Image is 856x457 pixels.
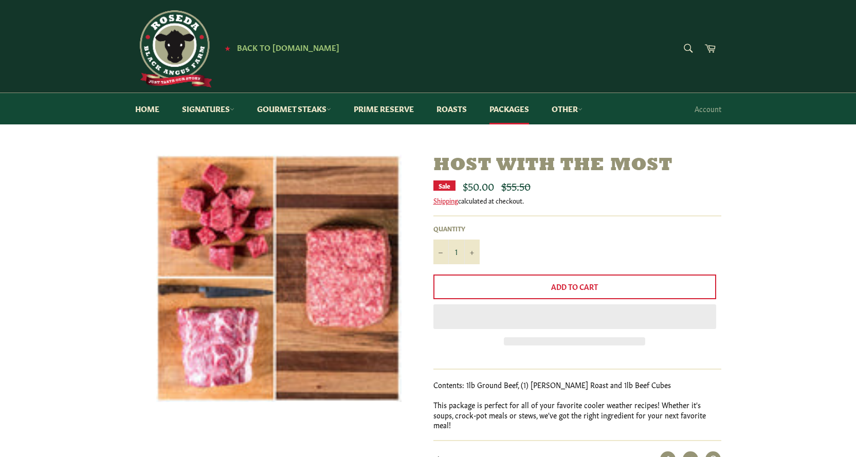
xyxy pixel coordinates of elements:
span: Back to [DOMAIN_NAME] [237,42,339,52]
a: Roasts [426,93,477,124]
s: $55.50 [501,178,531,193]
img: Roseda Beef [135,10,212,87]
label: Quantity [433,224,480,233]
h1: Host With The Most [433,155,721,177]
span: Add to Cart [551,281,598,291]
a: Other [541,93,593,124]
span: $50.00 [463,178,494,193]
a: Packages [479,93,539,124]
div: calculated at checkout. [433,196,721,205]
a: Signatures [172,93,245,124]
div: Sale [433,180,456,191]
button: Reduce item quantity by one [433,240,449,264]
button: Increase item quantity by one [464,240,480,264]
a: Gourmet Steaks [247,93,341,124]
a: Shipping [433,195,458,205]
p: This package is perfect for all of your favorite cooler weather recipes! Whether it's soups, croc... [433,400,721,430]
a: ★ Back to [DOMAIN_NAME] [220,44,339,52]
button: Add to Cart [433,275,716,299]
span: ★ [225,44,230,52]
img: Host With The Most [156,155,402,402]
a: Prime Reserve [343,93,424,124]
p: Contents: 1lb Ground Beef, (1) [PERSON_NAME] Roast and 1lb Beef Cubes [433,380,721,390]
a: Account [689,94,726,124]
a: Home [125,93,170,124]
